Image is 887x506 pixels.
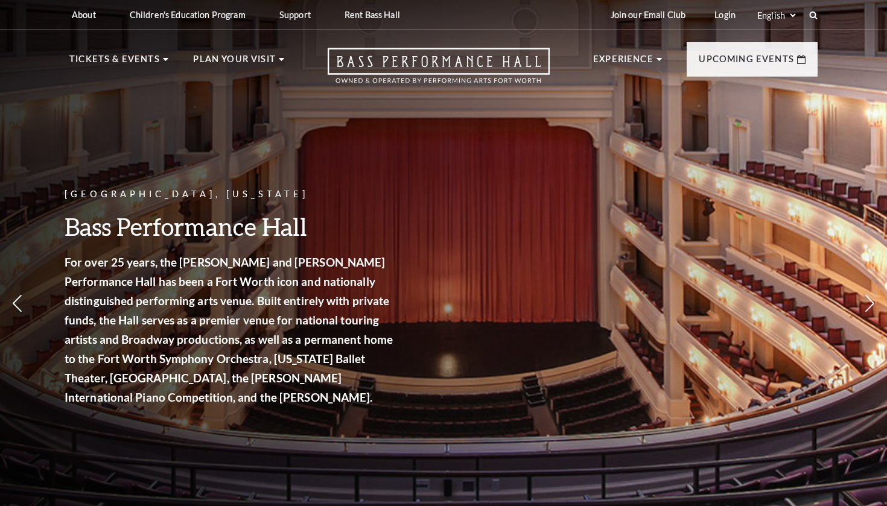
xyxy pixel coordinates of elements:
[345,10,400,20] p: Rent Bass Hall
[593,52,653,74] p: Experience
[130,10,246,20] p: Children's Education Program
[65,211,396,242] h3: Bass Performance Hall
[279,10,311,20] p: Support
[755,10,798,21] select: Select:
[193,52,276,74] p: Plan Your Visit
[65,255,393,404] strong: For over 25 years, the [PERSON_NAME] and [PERSON_NAME] Performance Hall has been a Fort Worth ico...
[72,10,96,20] p: About
[65,187,396,202] p: [GEOGRAPHIC_DATA], [US_STATE]
[69,52,160,74] p: Tickets & Events
[699,52,794,74] p: Upcoming Events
